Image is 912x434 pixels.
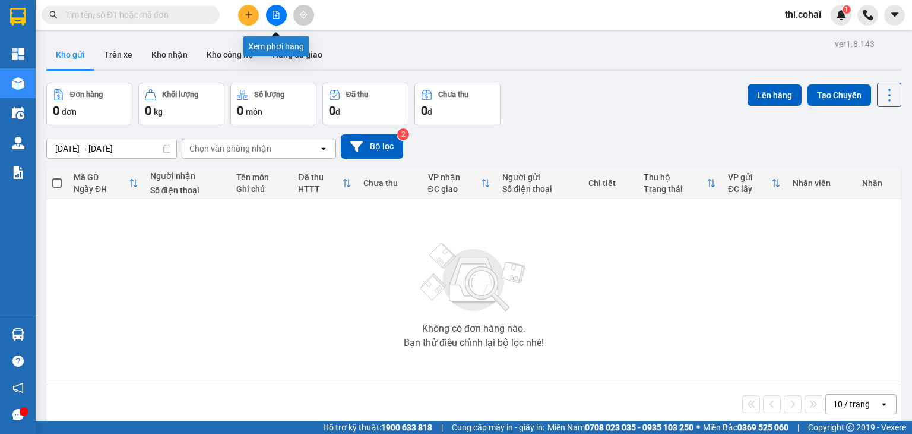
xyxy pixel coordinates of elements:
strong: 0369 525 060 [737,423,788,432]
span: đ [427,107,432,117]
button: Chưa thu0đ [414,83,501,125]
div: Nhãn [862,178,895,188]
span: question-circle [12,356,24,367]
span: | [797,421,799,434]
div: ver 1.8.143 [835,37,875,51]
span: 1 [844,5,848,14]
button: Kho nhận [142,40,197,69]
div: Không có đơn hàng nào. [422,324,525,334]
svg: open [319,144,328,153]
div: Số điện thoại [150,185,224,195]
div: ĐC lấy [728,184,771,194]
div: Chi tiết [588,178,631,188]
span: Hỗ trợ kỹ thuật: [323,421,432,434]
span: ⚪️ [696,425,700,430]
div: Bạn thử điều chỉnh lại bộ lọc nhé! [404,338,544,348]
span: 0 [421,103,427,118]
div: Người nhận [150,171,224,181]
img: dashboard-icon [12,48,24,60]
div: Đã thu [298,172,341,182]
span: Miền Nam [547,421,693,434]
div: Ngày ĐH [74,184,129,194]
div: 10 / trang [833,398,870,410]
span: plus [245,11,253,19]
span: Cung cấp máy in - giấy in: [452,421,544,434]
input: Tìm tên, số ĐT hoặc mã đơn [65,8,205,21]
button: aim [293,5,314,26]
span: 0 [237,103,243,118]
div: VP gửi [728,172,771,182]
span: món [246,107,262,117]
div: HTTT [298,184,341,194]
button: Đơn hàng0đơn [46,83,132,125]
th: Toggle SortBy [68,168,144,199]
button: Khối lượng0kg [138,83,224,125]
button: Lên hàng [748,84,802,106]
strong: 1900 633 818 [381,423,432,432]
button: Đã thu0đ [322,83,408,125]
svg: open [879,400,889,409]
sup: 2 [397,128,409,140]
span: file-add [272,11,280,19]
div: Số lượng [254,90,284,99]
strong: 0708 023 035 - 0935 103 250 [585,423,693,432]
span: copyright [846,423,854,432]
img: svg+xml;base64,PHN2ZyBjbGFzcz0ibGlzdC1wbHVnX19zdmciIHhtbG5zPSJodHRwOi8vd3d3LnczLm9yZy8yMDAwL3N2Zy... [414,236,533,319]
button: plus [238,5,259,26]
div: Khối lượng [162,90,198,99]
span: 0 [53,103,59,118]
img: phone-icon [863,10,873,20]
div: Số điện thoại [502,184,577,194]
div: Tên món [236,172,287,182]
span: caret-down [889,10,900,20]
div: Mã GD [74,172,129,182]
div: Xem phơi hàng [243,36,309,56]
img: icon-new-feature [836,10,847,20]
img: warehouse-icon [12,77,24,90]
button: file-add [266,5,287,26]
th: Toggle SortBy [292,168,357,199]
div: Người gửi [502,172,577,182]
span: đ [335,107,340,117]
div: Chưa thu [438,90,468,99]
div: Thu hộ [644,172,707,182]
span: aim [299,11,308,19]
span: đơn [62,107,77,117]
span: | [441,421,443,434]
span: kg [154,107,163,117]
div: Chọn văn phòng nhận [189,143,271,155]
button: Tạo Chuyến [807,84,871,106]
button: Kho công nợ [197,40,263,69]
button: caret-down [884,5,905,26]
div: Đã thu [346,90,368,99]
button: Số lượng0món [230,83,316,125]
span: thi.cohai [775,7,831,22]
button: Kho gửi [46,40,94,69]
sup: 1 [843,5,851,14]
img: warehouse-icon [12,107,24,119]
img: warehouse-icon [12,137,24,149]
div: VP nhận [428,172,482,182]
span: 0 [329,103,335,118]
button: Bộ lọc [341,134,403,159]
input: Select a date range. [47,139,176,158]
div: Trạng thái [644,184,707,194]
div: ĐC giao [428,184,482,194]
th: Toggle SortBy [722,168,787,199]
span: Miền Bắc [703,421,788,434]
span: notification [12,382,24,394]
img: warehouse-icon [12,328,24,341]
img: logo-vxr [10,8,26,26]
span: search [49,11,58,19]
div: Chưa thu [363,178,416,188]
img: solution-icon [12,166,24,179]
th: Toggle SortBy [638,168,723,199]
span: message [12,409,24,420]
button: Trên xe [94,40,142,69]
span: 0 [145,103,151,118]
div: Nhân viên [793,178,850,188]
div: Đơn hàng [70,90,103,99]
div: Ghi chú [236,184,287,194]
th: Toggle SortBy [422,168,497,199]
